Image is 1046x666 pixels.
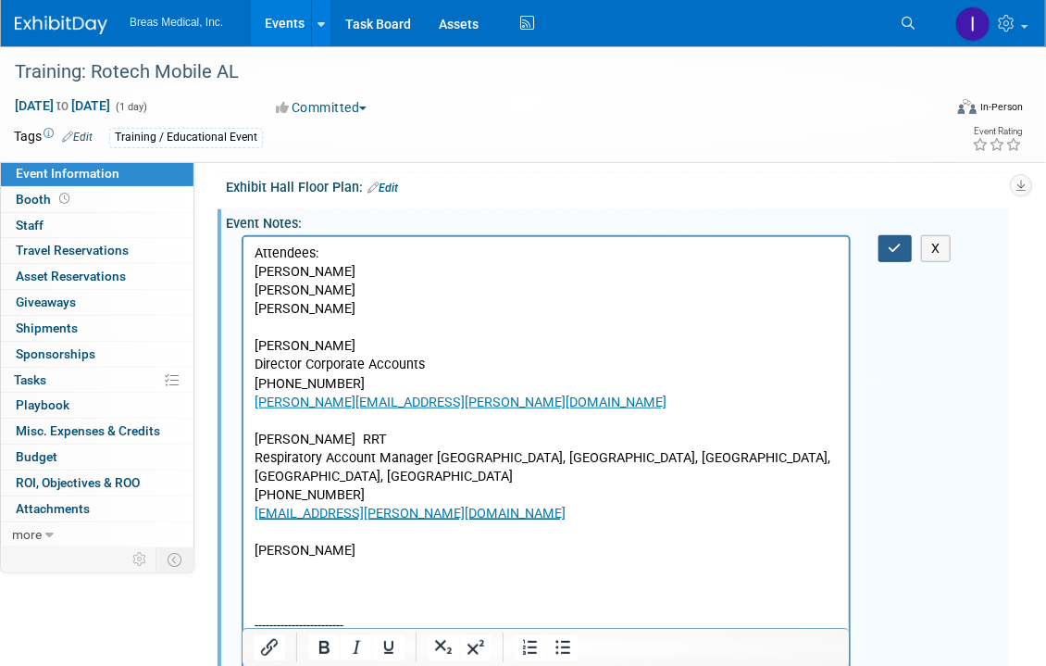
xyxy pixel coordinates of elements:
[428,635,459,660] button: Subscript
[130,16,223,29] span: Breas Medical, Inc.
[254,635,285,660] button: Insert/edit link
[114,101,147,113] span: (1 day)
[373,635,405,660] button: Underline
[16,295,76,309] span: Giveaways
[1,264,193,289] a: Asset Reservations
[1,522,193,547] a: more
[16,320,78,335] span: Shipments
[1,445,193,470] a: Budget
[226,173,1009,197] div: Exhibit Hall Floor Plan:
[16,475,140,490] span: ROI, Objectives & ROO
[16,397,69,412] span: Playbook
[16,192,73,207] span: Booth
[1,213,193,238] a: Staff
[14,127,93,148] td: Tags
[62,131,93,144] a: Edit
[269,98,374,117] button: Committed
[972,127,1022,136] div: Event Rating
[14,97,111,114] span: [DATE] [DATE]
[16,269,126,283] span: Asset Reservations
[958,99,977,114] img: Format-Inperson.png
[1,393,193,418] a: Playbook
[1,238,193,263] a: Travel Reservations
[16,243,129,258] span: Travel Reservations
[1,368,193,393] a: Tasks
[16,501,90,516] span: Attachments
[515,635,546,660] button: Numbered list
[12,527,42,542] span: more
[866,96,1023,124] div: Event Format
[955,6,990,42] img: Inga Dolezar
[921,235,951,262] button: X
[308,635,340,660] button: Bold
[15,16,107,34] img: ExhibitDay
[54,98,71,113] span: to
[16,423,160,438] span: Misc. Expenses & Credits
[341,635,372,660] button: Italic
[16,218,44,232] span: Staff
[16,166,119,181] span: Event Information
[226,209,1009,232] div: Event Notes:
[1,419,193,444] a: Misc. Expenses & Credits
[1,496,193,521] a: Attachments
[56,192,73,206] span: Booth not reserved yet
[1,290,193,315] a: Giveaways
[8,56,924,89] div: Training: Rotech Mobile AL
[1,316,193,341] a: Shipments
[1,161,193,186] a: Event Information
[156,547,194,572] td: Toggle Event Tabs
[16,449,57,464] span: Budget
[1,342,193,367] a: Sponsorships
[547,635,579,660] button: Bullet list
[367,182,398,195] a: Edit
[1,187,193,212] a: Booth
[1,471,193,496] a: ROI, Objectives & ROO
[460,635,492,660] button: Superscript
[979,100,1023,114] div: In-Person
[14,372,46,387] span: Tasks
[124,547,156,572] td: Personalize Event Tab Strip
[16,346,95,361] span: Sponsorships
[109,128,263,147] div: Training / Educational Event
